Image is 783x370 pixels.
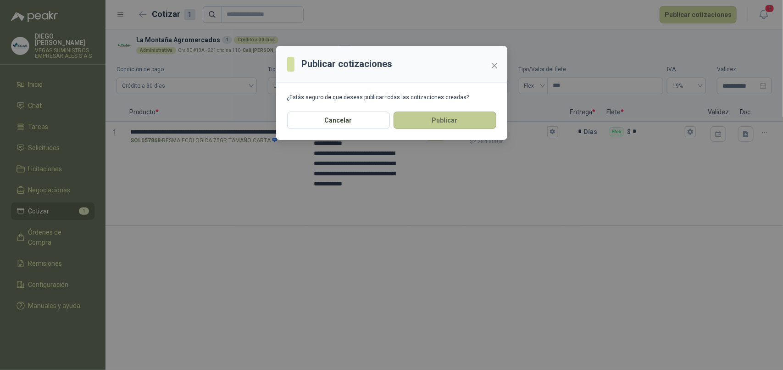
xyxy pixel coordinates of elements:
h3: Publicar cotizaciones [302,57,393,71]
div: ¿Estás seguro de que deseas publicar todas las cotizaciones creadas? [287,94,496,101]
button: Publicar [394,112,496,129]
span: close [491,62,498,69]
button: Close [487,58,502,73]
button: Cancelar [287,112,390,129]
